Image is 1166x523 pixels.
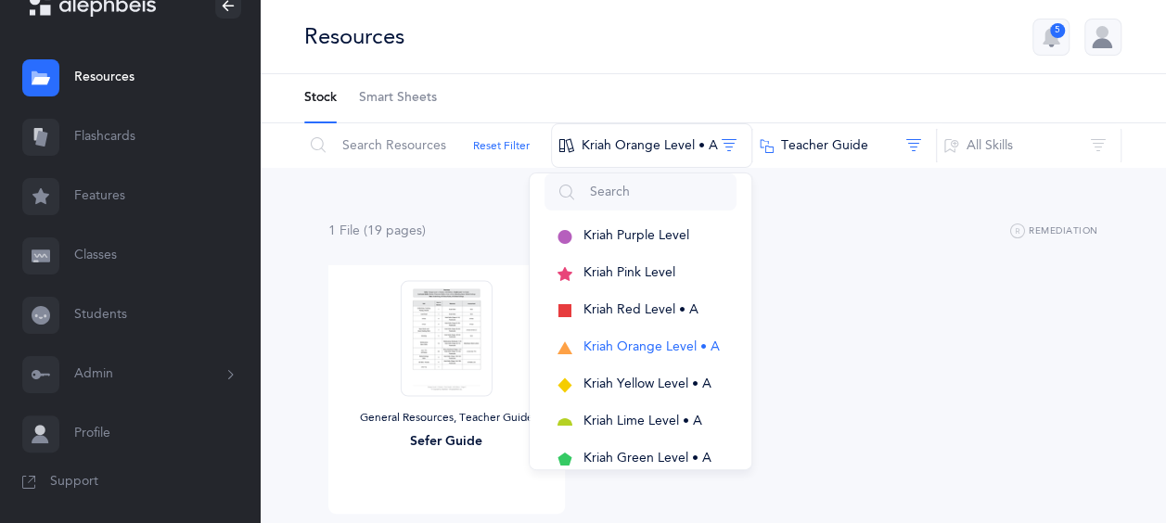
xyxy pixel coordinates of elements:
[545,255,737,292] button: Kriah Pink Level
[583,414,702,428] span: Kriah Lime Level • A
[551,123,752,168] button: Kriah Orange Level • A
[583,376,711,391] span: Kriah Yellow Level • A
[364,223,426,238] span: (19 page )
[359,89,437,108] span: Smart Sheets
[401,280,492,396] img: Sefer_Guide_-_Orange_A_-_First_Grade_thumbnail_1757598918.png
[583,302,698,317] span: Kriah Red Level • A
[583,451,711,466] span: Kriah Green Level • A
[751,123,937,168] button: Teacher Guide
[545,366,737,403] button: Kriah Yellow Level • A
[303,123,552,168] input: Search Resources
[545,173,737,210] input: Search
[583,339,720,354] span: Kriah Orange Level • A
[583,228,689,243] span: Kriah Purple Level
[416,223,422,238] span: s
[936,123,1121,168] button: All Skills
[343,411,550,426] div: General Resources, Teacher Guide
[545,292,737,329] button: Kriah Red Level • A
[545,440,737,478] button: Kriah Green Level • A
[1010,221,1098,243] button: Remediation
[1050,23,1065,38] div: 5
[545,329,737,366] button: Kriah Orange Level • A
[343,432,550,452] div: Sefer Guide
[545,403,737,440] button: Kriah Lime Level • A
[545,218,737,255] button: Kriah Purple Level
[50,473,98,491] span: Support
[304,21,404,52] div: Resources
[1032,19,1070,56] button: 5
[473,137,530,154] button: Reset Filter
[328,223,360,238] span: 1 File
[583,265,675,280] span: Kriah Pink Level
